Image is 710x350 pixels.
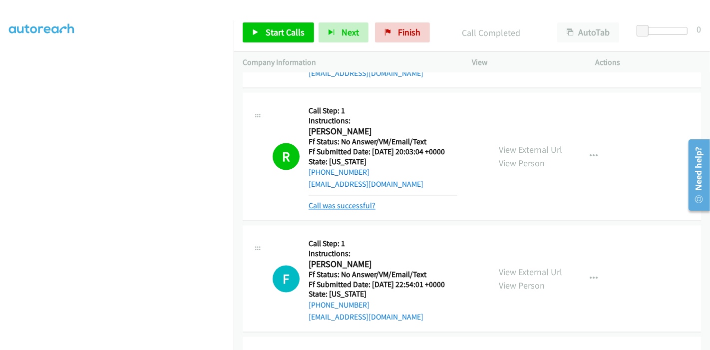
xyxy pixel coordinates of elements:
a: [PHONE_NUMBER] [309,301,369,310]
h5: Instructions: [309,116,457,126]
h5: Instructions: [309,249,445,259]
h5: State: [US_STATE] [309,157,457,167]
h5: Ff Submitted Date: [DATE] 20:03:04 +0000 [309,147,457,157]
a: View External Url [499,144,562,156]
span: Start Calls [266,26,305,38]
h5: State: [US_STATE] [309,290,445,300]
a: View External Url [499,267,562,278]
h5: Ff Status: No Answer/VM/Email/Text [309,137,457,147]
h2: [PERSON_NAME] [309,126,457,138]
p: Actions [596,56,702,68]
h5: Call Step: 1 [309,106,457,116]
h1: R [273,143,300,170]
h2: [PERSON_NAME] [309,259,445,271]
h5: Ff Status: No Answer/VM/Email/Text [309,270,445,280]
button: Next [319,22,368,42]
a: Finish [375,22,430,42]
a: View Person [499,280,545,292]
a: [EMAIL_ADDRESS][DOMAIN_NAME] [309,68,423,78]
div: Delay between calls (in seconds) [642,27,688,35]
h5: Call Step: 1 [309,239,445,249]
p: View [472,56,578,68]
a: Call was successful? [309,201,375,211]
p: Call Completed [443,26,539,39]
a: View Person [499,158,545,169]
h5: Ff Submitted Date: [DATE] 22:54:01 +0000 [309,280,445,290]
a: [EMAIL_ADDRESS][DOMAIN_NAME] [309,180,423,189]
span: Next [342,26,359,38]
p: Company Information [243,56,454,68]
a: Start Calls [243,22,314,42]
div: 0 [697,22,701,36]
a: [PHONE_NUMBER] [309,168,369,177]
span: Finish [398,26,420,38]
button: AutoTab [557,22,619,42]
iframe: Resource Center [682,135,710,215]
h1: F [273,266,300,293]
a: [EMAIL_ADDRESS][DOMAIN_NAME] [309,313,423,322]
div: The call is yet to be attempted [273,266,300,293]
